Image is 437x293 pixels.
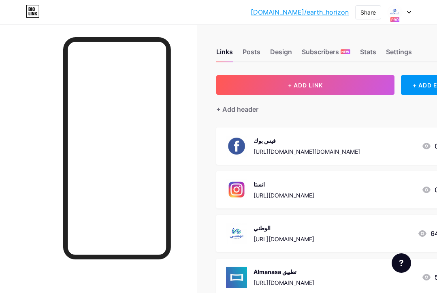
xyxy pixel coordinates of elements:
img: Almanasa تطبيق [226,267,247,288]
div: [URL][DOMAIN_NAME] [254,278,314,287]
div: [URL][DOMAIN_NAME] [254,191,314,200]
div: Stats [360,47,376,62]
div: Share [360,8,376,17]
div: انستا [254,180,314,189]
div: [URL][DOMAIN_NAME] [254,235,314,243]
div: + Add header [216,104,258,114]
div: Design [270,47,292,62]
img: الوطني [226,223,247,244]
div: [URL][DOMAIN_NAME][DOMAIN_NAME] [254,147,360,156]
div: الوطني [254,224,314,232]
div: Subscribers [302,47,350,62]
div: Links [216,47,233,62]
span: + ADD LINK [288,82,323,89]
a: [DOMAIN_NAME]/earth_horizon [251,7,349,17]
img: فيس بوك [226,136,247,157]
span: NEW [341,49,349,54]
div: Almanasa تطبيق [254,268,314,276]
div: Settings [386,47,412,62]
button: + ADD LINK [216,75,394,95]
img: earthlinkamjed [387,4,403,20]
img: انستا [226,179,247,200]
div: Posts [243,47,260,62]
div: فيس بوك [254,136,360,145]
